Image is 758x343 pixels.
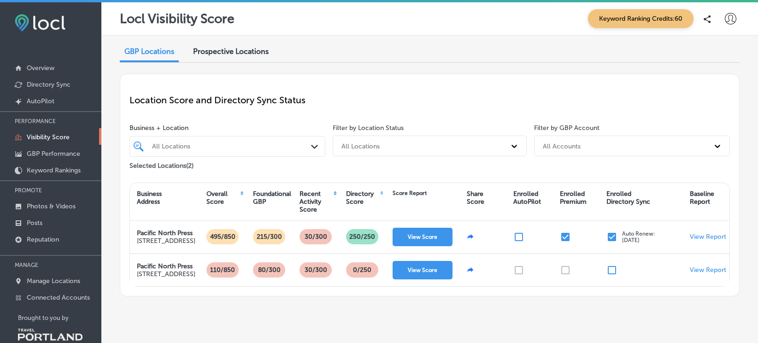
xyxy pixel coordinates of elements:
p: Location Score and Directory Sync Status [129,95,730,106]
span: GBP Locations [124,47,174,56]
div: Baseline Report [690,190,714,206]
p: Reputation [27,236,59,243]
div: Overall Score [206,190,239,206]
p: 110/850 [206,262,239,278]
p: [STREET_ADDRESS] [137,237,195,245]
div: Recent Activity Score [300,190,332,213]
p: Selected Locations ( 2 ) [129,158,194,170]
img: Travel Portland [18,329,82,341]
p: Locl Visibility Score [120,11,235,26]
p: GBP Performance [27,150,80,158]
img: fda3e92497d09a02dc62c9cd864e3231.png [15,14,65,31]
label: Filter by GBP Account [534,124,599,132]
button: View Score [393,228,452,246]
label: Filter by Location Status [333,124,404,132]
a: View Report [690,233,726,241]
p: 30/300 [301,229,331,244]
div: Share Score [467,190,484,206]
p: Visibility Score [27,133,70,141]
span: Prospective Locations [193,47,269,56]
p: 215/300 [253,229,286,244]
div: All Locations [341,142,380,150]
p: Photos & Videos [27,202,76,210]
p: 80/300 [254,262,284,278]
p: Manage Locations [27,277,80,285]
strong: Pacific North Press [137,229,193,237]
p: 30/300 [301,262,331,278]
p: Auto Renew: [DATE] [622,231,655,243]
div: Enrolled AutoPilot [513,190,541,206]
div: Score Report [393,190,427,196]
div: Directory Score [346,190,379,206]
div: Enrolled Premium [560,190,587,206]
p: Connected Accounts [27,294,90,302]
p: Brought to you by [18,314,101,321]
p: 495/850 [206,229,239,244]
p: Keyword Rankings [27,166,81,174]
div: Foundational GBP [253,190,291,206]
div: All Accounts [543,142,581,150]
p: 0 /250 [349,262,375,278]
div: Business Address [137,190,162,206]
div: All Locations [152,142,312,150]
span: Business + Location [129,124,325,132]
a: View Report [690,266,726,274]
div: Enrolled Directory Sync [606,190,650,206]
p: Posts [27,219,42,227]
p: AutoPilot [27,97,54,105]
p: Overview [27,64,54,72]
p: 250 /250 [346,229,379,244]
strong: Pacific North Press [137,262,193,270]
p: [STREET_ADDRESS] [137,270,195,278]
button: View Score [393,261,452,279]
span: Keyword Ranking Credits: 60 [588,9,693,28]
p: Directory Sync [27,81,71,89]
